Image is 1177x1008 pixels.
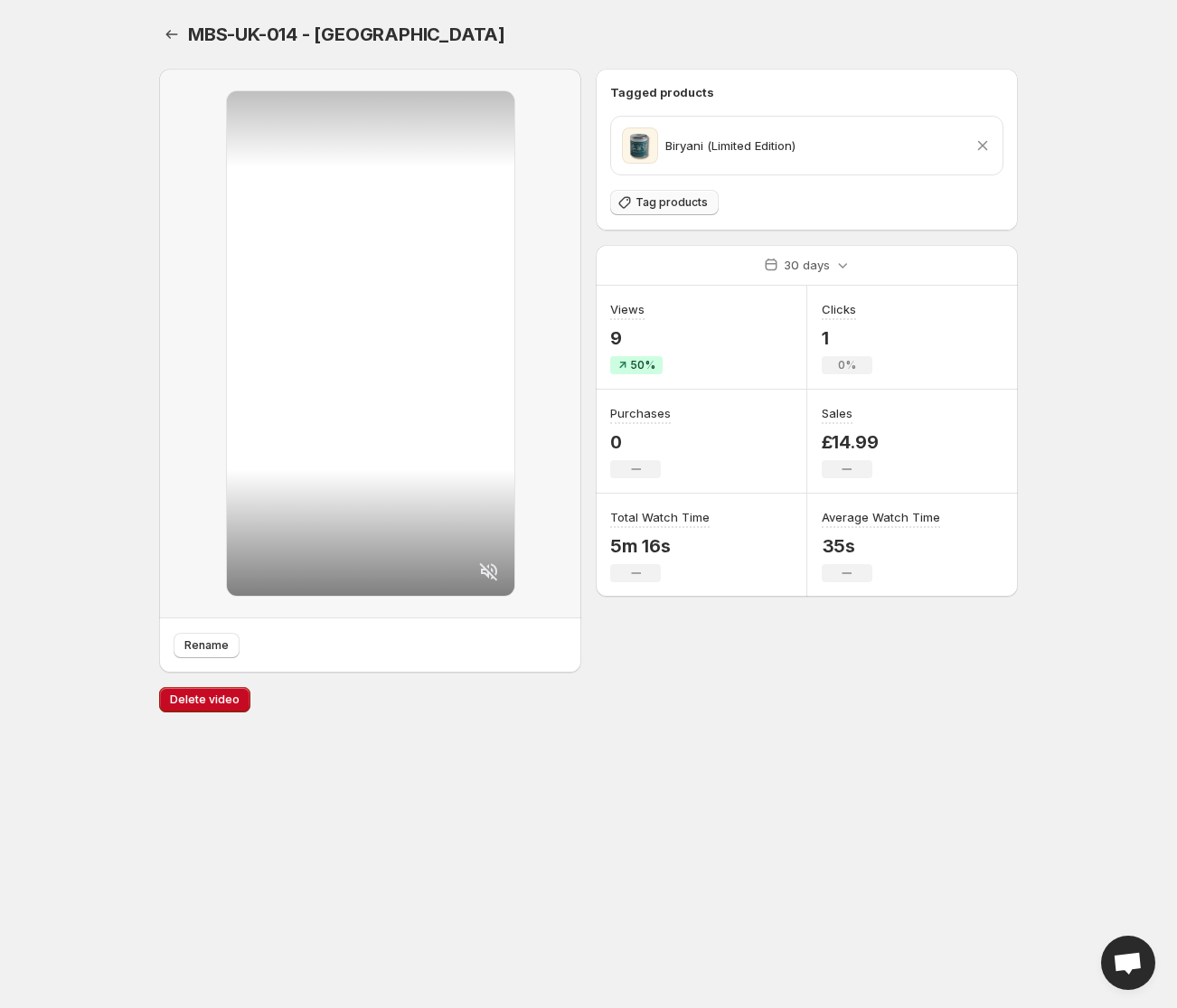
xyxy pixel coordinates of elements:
[784,256,830,274] p: 30 days
[610,508,710,526] h3: Total Watch Time
[822,300,856,318] h3: Clicks
[822,508,940,526] h3: Average Watch Time
[188,24,505,45] span: MBS-UK-014 - [GEOGRAPHIC_DATA]
[184,638,229,653] span: Rename
[610,404,671,422] h3: Purchases
[1101,936,1155,990] div: Open chat
[622,127,658,164] img: Black choker necklace
[822,535,940,557] p: 35s
[665,137,796,155] p: Biryani (Limited Edition)
[610,300,645,318] h3: Views
[822,327,872,349] p: 1
[174,633,240,658] button: Rename
[636,195,708,210] span: Tag products
[159,687,250,712] button: Delete video
[170,692,240,707] span: Delete video
[610,431,671,453] p: 0
[159,22,184,47] button: Settings
[822,404,852,422] h3: Sales
[630,358,655,372] span: 50%
[838,358,856,372] span: 0%
[610,535,710,557] p: 5m 16s
[822,431,879,453] p: £14.99
[610,83,1003,101] h6: Tagged products
[610,190,719,215] button: Tag products
[610,327,663,349] p: 9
